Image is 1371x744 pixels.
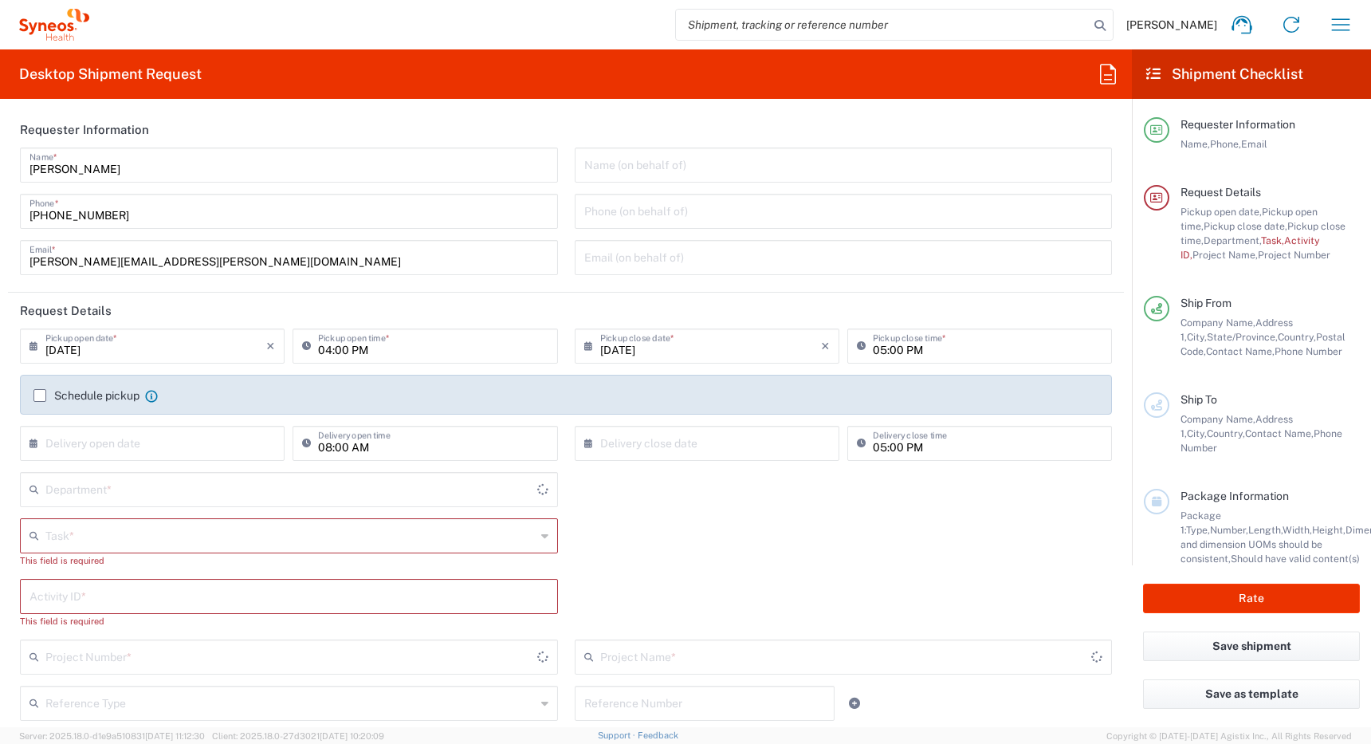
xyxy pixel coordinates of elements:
span: Task, [1261,234,1284,246]
span: Name, [1180,138,1210,150]
span: Requester Information [1180,118,1295,131]
span: Width, [1283,524,1312,536]
a: Support [598,730,638,740]
i: × [821,333,830,359]
h2: Requester Information [20,122,149,138]
span: City, [1187,331,1207,343]
span: Height, [1312,524,1345,536]
span: [PERSON_NAME] [1126,18,1217,32]
div: This field is required [20,553,558,568]
button: Save as template [1143,679,1360,709]
span: Type, [1186,524,1210,536]
span: Pickup close date, [1204,220,1287,232]
span: Ship From [1180,297,1232,309]
button: Save shipment [1143,632,1360,661]
span: State/Province, [1207,331,1278,343]
span: Number, [1210,524,1248,536]
button: Rate [1143,584,1360,613]
span: Phone Number [1275,345,1342,357]
i: × [266,333,275,359]
span: Email [1241,138,1267,150]
div: This field is required [20,614,558,628]
label: Schedule pickup [33,389,139,402]
span: Phone, [1210,138,1241,150]
span: Country, [1207,427,1245,439]
span: Pickup open date, [1180,206,1262,218]
span: Copyright © [DATE]-[DATE] Agistix Inc., All Rights Reserved [1106,729,1352,743]
input: Shipment, tracking or reference number [676,10,1089,40]
span: Contact Name, [1245,427,1314,439]
h2: Request Details [20,303,112,319]
span: Project Number [1258,249,1330,261]
h2: Desktop Shipment Request [19,65,202,84]
span: [DATE] 11:12:30 [145,731,205,741]
h2: Shipment Checklist [1146,65,1303,84]
a: Feedback [638,730,678,740]
span: Ship To [1180,393,1217,406]
span: Country, [1278,331,1316,343]
span: Company Name, [1180,413,1255,425]
span: Should have valid content(s) [1231,553,1360,565]
span: Company Name, [1180,317,1255,329]
span: Client: 2025.18.0-27d3021 [212,731,384,741]
span: Request Details [1180,186,1261,199]
span: Package 1: [1180,510,1221,536]
a: Add Reference [843,692,866,714]
span: [DATE] 10:20:09 [320,731,384,741]
span: Server: 2025.18.0-d1e9a510831 [19,731,205,741]
span: Project Name, [1192,249,1258,261]
span: Package Information [1180,490,1289,502]
span: Length, [1248,524,1283,536]
span: City, [1187,427,1207,439]
span: Contact Name, [1206,345,1275,357]
span: Department, [1204,234,1261,246]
